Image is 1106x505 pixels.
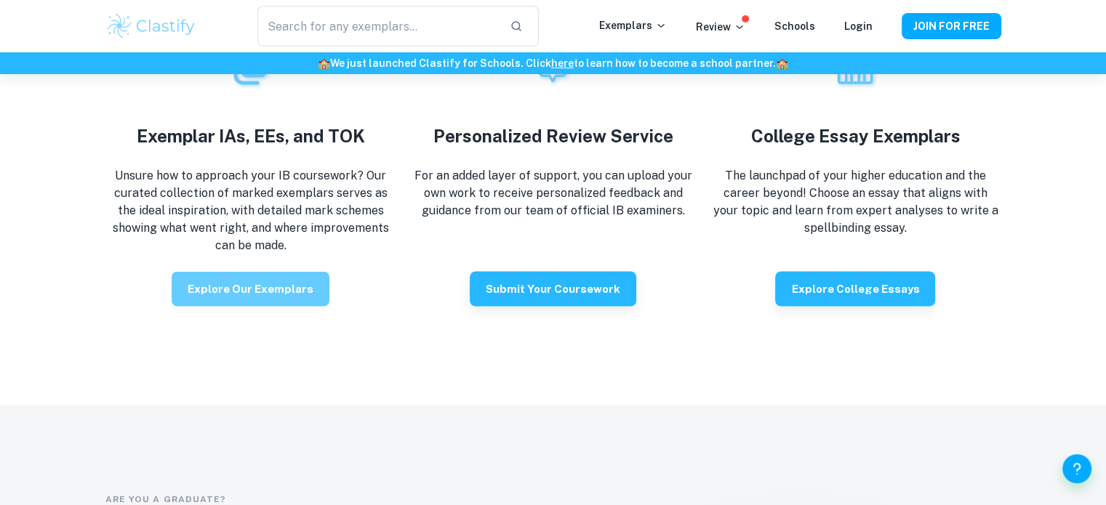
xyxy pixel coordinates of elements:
[257,6,497,47] input: Search for any exemplars...
[774,20,815,32] a: Schools
[172,271,329,306] button: Explore our exemplars
[775,280,935,294] a: Explore College Essays
[105,492,462,505] p: Are you a graduate?
[172,280,329,294] a: Explore our exemplars
[407,166,698,219] p: For an added layer of support, you can upload your own work to receive personalized feedback and ...
[105,123,396,149] h4: Exemplar IAs, EEs, and TOK
[318,57,330,69] span: 🏫
[551,57,574,69] a: here
[105,166,396,254] p: Unsure how to approach your IB coursework? Our curated collection of marked exemplars serves as t...
[3,55,1103,71] h6: We just launched Clastify for Schools. Click to learn how to become a school partner.
[1062,454,1091,483] button: Help and Feedback
[710,166,1001,236] p: The launchpad of your higher education and the career beyond! Choose an essay that aligns with yo...
[710,123,1001,149] h4: College Essay Exemplars
[599,17,667,33] p: Exemplars
[407,123,698,149] h4: Personalized Review Service
[776,57,788,69] span: 🏫
[844,20,873,32] a: Login
[902,13,1001,39] button: JOIN FOR FREE
[696,19,745,35] p: Review
[470,271,636,306] button: Submit your coursework
[775,271,935,306] button: Explore College Essays
[105,12,198,41] img: Clastify logo
[470,280,636,294] a: Submit your coursework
